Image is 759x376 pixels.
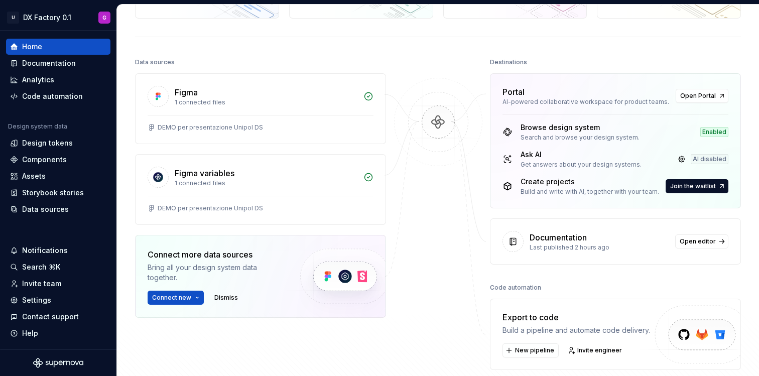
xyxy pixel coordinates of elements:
div: Documentation [22,58,76,68]
span: Connect new [152,294,191,302]
div: Invite team [22,279,61,289]
a: Code automation [6,88,110,104]
a: Storybook stories [6,185,110,201]
a: Settings [6,292,110,308]
a: Figma1 connected filesDEMO per presentazione Unipol DS [135,73,386,144]
div: Home [22,42,42,52]
div: Contact support [22,312,79,322]
a: Home [6,39,110,55]
span: Open Portal [680,92,716,100]
button: Contact support [6,309,110,325]
svg: Supernova Logo [33,358,83,368]
div: Portal [502,86,525,98]
div: Create projects [521,177,659,187]
a: Analytics [6,72,110,88]
span: Join the waitlist [670,182,716,190]
div: Settings [22,295,51,305]
div: Design system data [8,122,67,131]
a: Invite engineer [565,343,626,357]
div: G [102,14,106,22]
div: DEMO per presentazione Unipol DS [158,123,263,132]
div: AI disabled [691,154,728,164]
div: Figma [175,86,198,98]
div: Code automation [490,281,541,295]
div: Notifications [22,245,68,256]
span: Invite engineer [577,346,622,354]
a: Join the waitlist [666,179,728,193]
div: Bring all your design system data together. [148,263,283,283]
div: AI-powered collaborative workspace for product teams. [502,98,670,106]
a: Assets [6,168,110,184]
div: U [7,12,19,24]
div: Ask AI [521,150,642,160]
a: Design tokens [6,135,110,151]
div: Components [22,155,67,165]
div: 1 connected files [175,98,357,106]
div: Build and write with AI, together with your team. [521,188,659,196]
div: Help [22,328,38,338]
span: Open editor [680,237,716,245]
button: Search ⌘K [6,259,110,275]
div: 1 connected files [175,179,357,187]
div: Connect more data sources [148,248,283,261]
div: Search ⌘K [22,262,60,272]
span: New pipeline [515,346,554,354]
button: New pipeline [502,343,559,357]
div: Analytics [22,75,54,85]
button: UDX Factory 0.1G [2,7,114,28]
div: DEMO per presentazione Unipol DS [158,204,263,212]
div: Destinations [490,55,527,69]
a: Invite team [6,276,110,292]
div: Data sources [135,55,175,69]
a: Documentation [6,55,110,71]
div: DX Factory 0.1 [23,13,71,23]
div: Storybook stories [22,188,84,198]
a: Components [6,152,110,168]
span: Dismiss [214,294,238,302]
a: Data sources [6,201,110,217]
div: Browse design system [521,122,640,133]
button: Help [6,325,110,341]
div: Get answers about your design systems. [521,161,642,169]
a: Figma variables1 connected filesDEMO per presentazione Unipol DS [135,154,386,225]
div: Search and browse your design system. [521,134,640,142]
div: Data sources [22,204,69,214]
div: Build a pipeline and automate code delivery. [502,325,650,335]
div: Figma variables [175,167,234,179]
button: Dismiss [210,291,242,305]
div: Export to code [502,311,650,323]
div: Documentation [530,231,587,243]
button: Notifications [6,242,110,259]
div: Enabled [700,127,728,137]
button: Connect new [148,291,204,305]
div: Design tokens [22,138,73,148]
div: Code automation [22,91,83,101]
a: Open editor [675,234,728,248]
a: Open Portal [676,89,728,103]
div: Assets [22,171,46,181]
div: Last published 2 hours ago [530,243,669,252]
